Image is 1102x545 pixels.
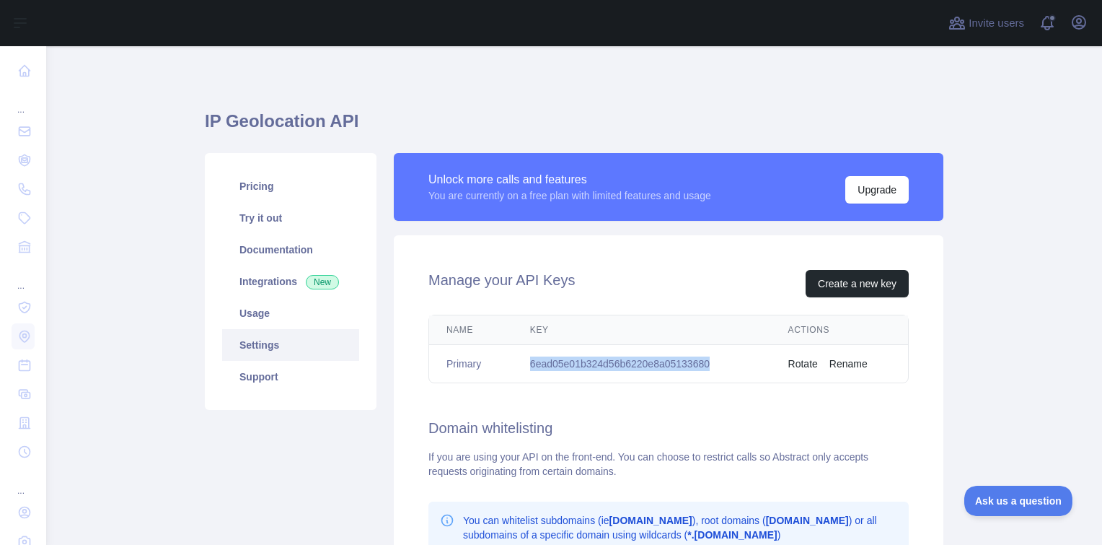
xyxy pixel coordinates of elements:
button: Create a new key [806,270,909,297]
a: Pricing [222,170,359,202]
button: Invite users [945,12,1027,35]
div: ... [12,87,35,115]
a: Integrations New [222,266,359,297]
div: Unlock more calls and features [428,171,711,188]
button: Upgrade [845,176,909,204]
h1: IP Geolocation API [205,110,943,144]
h2: Manage your API Keys [428,270,575,297]
iframe: Toggle Customer Support [964,486,1073,516]
div: You are currently on a free plan with limited features and usage [428,188,711,203]
th: Key [513,315,771,345]
b: [DOMAIN_NAME] [609,515,692,526]
h2: Domain whitelisting [428,418,909,438]
a: Try it out [222,202,359,234]
td: Primary [429,345,513,383]
a: Documentation [222,234,359,266]
a: Settings [222,329,359,361]
th: Name [429,315,513,345]
button: Rename [829,357,868,371]
td: 6ead05e01b324d56b6220e8a05133680 [513,345,771,383]
div: ... [12,263,35,292]
p: You can whitelist subdomains (ie ), root domains ( ) or all subdomains of a specific domain using... [463,513,897,542]
button: Rotate [788,357,818,371]
a: Support [222,361,359,393]
span: New [306,275,339,289]
span: Invite users [969,15,1024,32]
a: Usage [222,297,359,329]
b: *.[DOMAIN_NAME] [687,529,777,541]
div: ... [12,468,35,497]
div: If you are using your API on the front-end. You can choose to restrict calls so Abstract only acc... [428,450,909,479]
b: [DOMAIN_NAME] [766,515,849,526]
th: Actions [771,315,908,345]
